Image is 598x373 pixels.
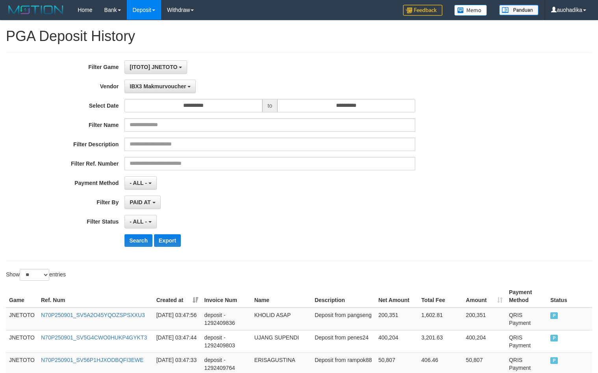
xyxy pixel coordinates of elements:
label: Show entries [6,269,66,281]
td: 3,201.63 [418,330,463,352]
button: - ALL - [124,215,156,228]
td: [DATE] 03:47:56 [153,308,201,330]
td: 400,204 [463,330,506,352]
th: Description [312,285,375,308]
td: 200,351 [375,308,418,330]
h1: PGA Deposit History [6,28,592,44]
span: - ALL - [130,218,147,225]
td: JNETOTO [6,308,38,330]
button: IBX3 Makmurvoucher [124,80,196,93]
th: Total Fee [418,285,463,308]
a: N70P250901_SV5G4CWO0HUKP4GYKT3 [41,334,147,341]
button: [ITOTO] JNETOTO [124,60,187,74]
td: Deposit from penes24 [312,330,375,352]
button: Export [154,234,181,247]
a: N70P250901_SV56P1HJXODBQFI3EWE [41,357,144,363]
td: [DATE] 03:47:44 [153,330,201,352]
td: 400,204 [375,330,418,352]
a: N70P250901_SV5A2O45YQOZSPSXXU3 [41,312,145,318]
th: Created at: activate to sort column ascending [153,285,201,308]
th: Game [6,285,38,308]
th: Invoice Num [201,285,251,308]
td: KHOLID ASAP [251,308,311,330]
span: PAID AT [130,199,150,205]
td: Deposit from pangseng [312,308,375,330]
th: Amount: activate to sort column ascending [463,285,506,308]
td: 1,602.81 [418,308,463,330]
button: PAID AT [124,196,160,209]
img: Feedback.jpg [403,5,442,16]
select: Showentries [20,269,49,281]
th: Ref. Num [38,285,153,308]
span: PAID [550,312,558,319]
th: Name [251,285,311,308]
span: [ITOTO] JNETOTO [130,64,177,70]
span: - ALL - [130,180,147,186]
img: MOTION_logo.png [6,4,66,16]
button: Search [124,234,152,247]
span: PAID [550,357,558,364]
th: Payment Method [506,285,547,308]
span: PAID [550,335,558,341]
td: QRIS Payment [506,308,547,330]
span: to [262,99,277,112]
td: JNETOTO [6,330,38,352]
span: IBX3 Makmurvoucher [130,83,186,90]
img: panduan.png [499,5,539,15]
th: Status [547,285,592,308]
td: deposit - 1292409803 [201,330,251,352]
button: - ALL - [124,176,156,190]
th: Net Amount [375,285,418,308]
td: UJANG SUPENDI [251,330,311,352]
td: deposit - 1292409836 [201,308,251,330]
td: QRIS Payment [506,330,547,352]
img: Button%20Memo.svg [454,5,487,16]
td: 200,351 [463,308,506,330]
